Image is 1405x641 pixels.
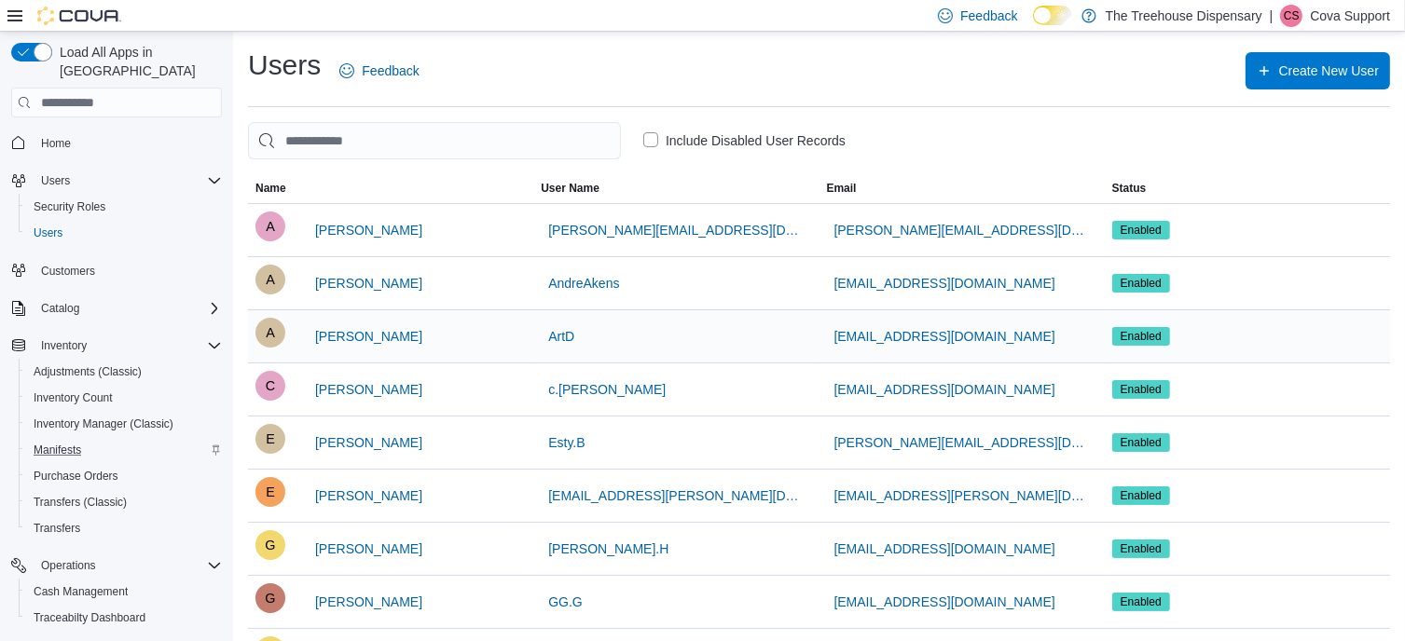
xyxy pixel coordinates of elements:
[362,61,419,80] span: Feedback
[255,583,285,613] div: Giovanni
[827,265,1063,302] button: [EMAIL_ADDRESS][DOMAIN_NAME]
[548,486,804,505] span: [EMAIL_ADDRESS][PERSON_NAME][DOMAIN_NAME]
[315,593,422,611] span: [PERSON_NAME]
[248,47,321,84] h1: Users
[41,301,79,316] span: Catalog
[1121,328,1162,345] span: Enabled
[19,579,229,605] button: Cash Management
[26,387,120,409] a: Inventory Count
[34,610,145,625] span: Traceabilty Dashboard
[34,170,222,192] span: Users
[315,327,422,346] span: [PERSON_NAME]
[41,338,87,353] span: Inventory
[827,181,857,196] span: Email
[1121,381,1162,398] span: Enabled
[255,424,285,454] div: Esther
[1284,5,1300,27] span: CS
[827,477,1097,514] button: [EMAIL_ADDRESS][PERSON_NAME][DOMAIN_NAME]
[308,424,430,461] button: [PERSON_NAME]
[41,136,71,151] span: Home
[19,489,229,515] button: Transfers (Classic)
[34,334,222,357] span: Inventory
[19,463,229,489] button: Purchase Orders
[1112,539,1170,558] span: Enabled
[315,486,422,505] span: [PERSON_NAME]
[37,7,121,25] img: Cova
[266,371,275,401] span: C
[255,211,285,241] div: Adam
[34,443,81,457] span: Manifests
[19,194,229,220] button: Security Roles
[34,297,87,320] button: Catalog
[315,274,422,293] span: [PERSON_NAME]
[34,469,118,484] span: Purchase Orders
[26,580,135,603] a: Cash Management
[1112,593,1170,611] span: Enabled
[34,554,103,577] button: Operations
[1121,434,1162,451] span: Enabled
[34,260,103,282] a: Customers
[1112,181,1147,196] span: Status
[255,265,285,294] div: Andre
[1280,5,1302,27] div: Cova Support
[541,530,676,567] button: [PERSON_NAME].H
[266,477,275,507] span: E
[827,371,1063,408] button: [EMAIL_ADDRESS][DOMAIN_NAME]
[19,437,229,463] button: Manifests
[541,265,627,302] button: AndreAkens
[1121,593,1162,610] span: Enabled
[26,491,134,513] a: Transfers (Classic)
[548,380,666,399] span: c.[PERSON_NAME]
[548,593,583,611] span: GG.G
[332,52,426,89] a: Feedback
[1033,25,1034,26] span: Dark Mode
[19,220,229,246] button: Users
[1112,274,1170,293] span: Enabled
[834,593,1055,611] span: [EMAIL_ADDRESS][DOMAIN_NAME]
[541,583,590,621] button: GG.G
[1106,5,1262,27] p: The Treehouse Dispensary
[34,259,222,282] span: Customers
[541,424,592,461] button: Esty.B
[834,433,1090,452] span: [PERSON_NAME][EMAIL_ADDRESS][DOMAIN_NAME]
[34,495,127,510] span: Transfers (Classic)
[26,413,181,435] a: Inventory Manager (Classic)
[643,130,846,152] label: Include Disabled User Records
[4,295,229,321] button: Catalog
[265,530,275,560] span: G
[34,132,78,155] a: Home
[315,539,422,558] span: [PERSON_NAME]
[34,334,94,357] button: Inventory
[308,371,430,408] button: [PERSON_NAME]
[26,387,222,409] span: Inventory Count
[266,318,275,348] span: A
[26,465,126,487] a: Purchase Orders
[266,211,275,241] span: A
[1246,52,1390,89] button: Create New User
[834,274,1055,293] span: [EMAIL_ADDRESS][DOMAIN_NAME]
[26,491,222,513] span: Transfers (Classic)
[548,539,668,558] span: [PERSON_NAME].H
[34,554,222,577] span: Operations
[548,327,574,346] span: ArtD
[4,333,229,359] button: Inventory
[26,607,222,629] span: Traceabilty Dashboard
[26,580,222,603] span: Cash Management
[1112,486,1170,505] span: Enabled
[26,361,222,383] span: Adjustments (Classic)
[1112,380,1170,399] span: Enabled
[26,607,153,629] a: Traceabilty Dashboard
[4,168,229,194] button: Users
[34,584,128,599] span: Cash Management
[315,221,422,239] span: [PERSON_NAME]
[34,170,77,192] button: Users
[255,530,285,560] div: Gavin
[19,359,229,385] button: Adjustments (Classic)
[34,416,173,431] span: Inventory Manager (Classic)
[26,439,89,461] a: Manifests
[1270,5,1274,27] p: |
[827,530,1063,567] button: [EMAIL_ADDRESS][DOMAIN_NAME]
[1279,61,1379,80] span: Create New User
[1121,487,1162,504] span: Enabled
[266,265,275,294] span: A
